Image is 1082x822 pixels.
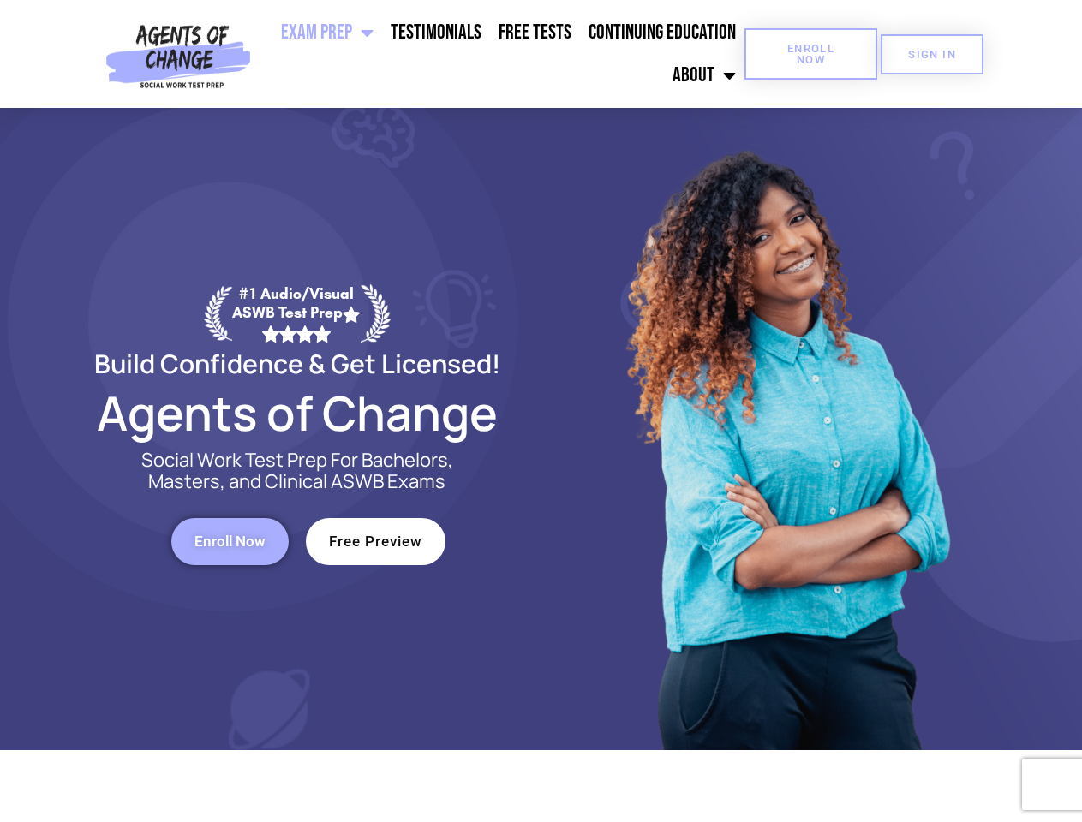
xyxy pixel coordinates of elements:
img: Website Image 1 (1) [614,108,957,750]
a: Continuing Education [580,11,744,54]
span: Enroll Now [194,534,266,549]
h2: Agents of Change [53,393,541,432]
span: Enroll Now [772,43,850,65]
span: SIGN IN [908,49,956,60]
div: #1 Audio/Visual ASWB Test Prep [232,284,361,342]
a: Exam Prep [272,11,382,54]
a: Free Preview [306,518,445,565]
nav: Menu [258,11,744,97]
a: Testimonials [382,11,490,54]
p: Social Work Test Prep For Bachelors, Masters, and Clinical ASWB Exams [122,450,473,492]
a: Enroll Now [744,28,877,80]
a: About [664,54,744,97]
a: Enroll Now [171,518,289,565]
a: SIGN IN [881,34,983,74]
a: Free Tests [490,11,580,54]
h2: Build Confidence & Get Licensed! [53,351,541,376]
span: Free Preview [329,534,422,549]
